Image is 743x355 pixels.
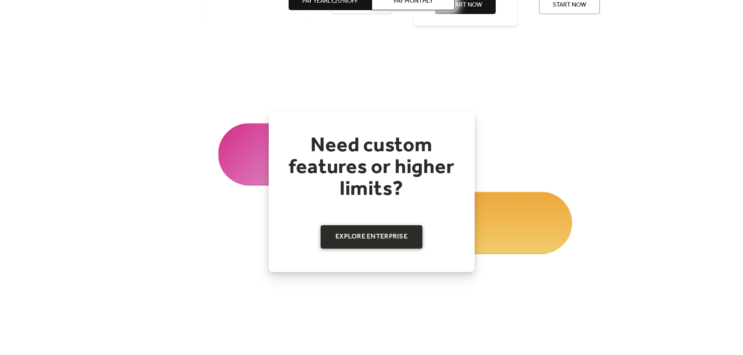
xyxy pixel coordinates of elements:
[449,0,482,10] span: Start Now
[553,0,586,10] span: Start Now
[321,225,422,249] a: Explore Enterprise
[284,135,459,200] h2: Need custom features or higher limits?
